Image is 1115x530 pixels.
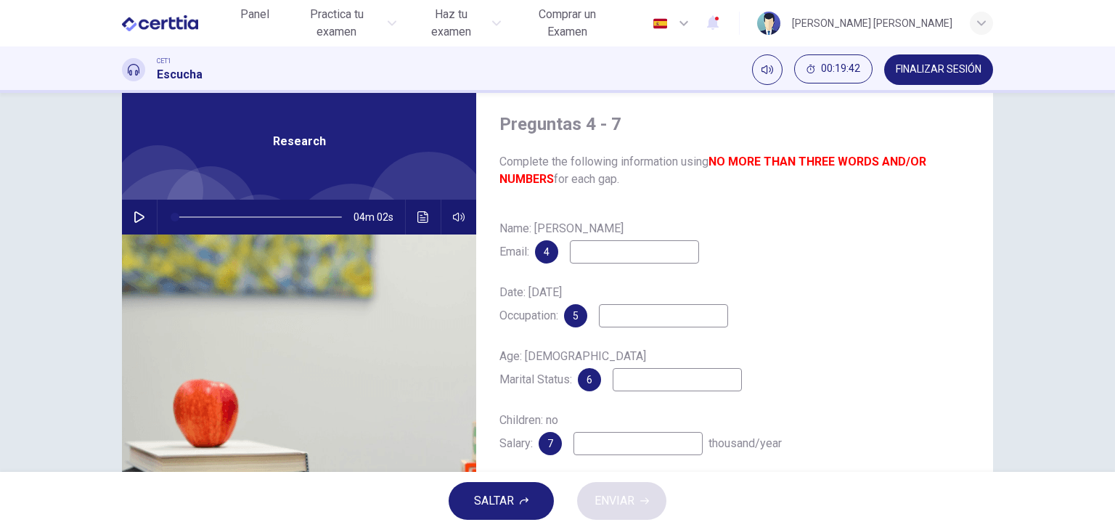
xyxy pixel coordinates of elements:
[708,436,782,450] span: thousand/year
[499,155,926,186] b: NO MORE THAN THREE WORDS AND/OR NUMBERS
[284,1,403,45] button: Practica tu examen
[587,375,592,385] span: 6
[157,56,171,66] span: CET1
[544,247,550,257] span: 4
[896,64,981,76] span: FINALIZAR SESIÓN
[499,113,970,136] h4: Preguntas 4 - 7
[474,491,514,511] span: SALTAR
[412,200,435,235] button: Haz clic para ver la transcripción del audio
[512,1,622,45] button: Comprar un Examen
[499,349,646,386] span: Age: [DEMOGRAPHIC_DATA] Marital Status:
[794,54,873,85] div: Ocultar
[651,18,669,29] img: es
[408,1,506,45] button: Haz tu examen
[499,285,562,322] span: Date: [DATE] Occupation:
[573,311,579,321] span: 5
[414,6,487,41] span: Haz tu examen
[157,66,203,83] h1: Escucha
[290,6,384,41] span: Practica tu examen
[499,413,558,450] span: Children: no Salary:
[792,15,952,32] div: [PERSON_NAME] [PERSON_NAME]
[232,1,278,28] button: Panel
[449,482,554,520] button: SALTAR
[232,1,278,45] a: Panel
[518,6,616,41] span: Comprar un Examen
[547,439,553,449] span: 7
[499,221,624,258] span: Name: [PERSON_NAME] Email:
[499,153,970,188] span: Complete the following information using for each gap.
[821,63,860,75] span: 00:19:42
[122,9,198,38] img: CERTTIA logo
[757,12,780,35] img: Profile picture
[273,133,326,150] span: Research
[752,54,783,85] div: Silenciar
[884,54,993,85] button: FINALIZAR SESIÓN
[794,54,873,83] button: 00:19:42
[240,6,269,23] span: Panel
[354,200,405,235] span: 04m 02s
[122,9,232,38] a: CERTTIA logo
